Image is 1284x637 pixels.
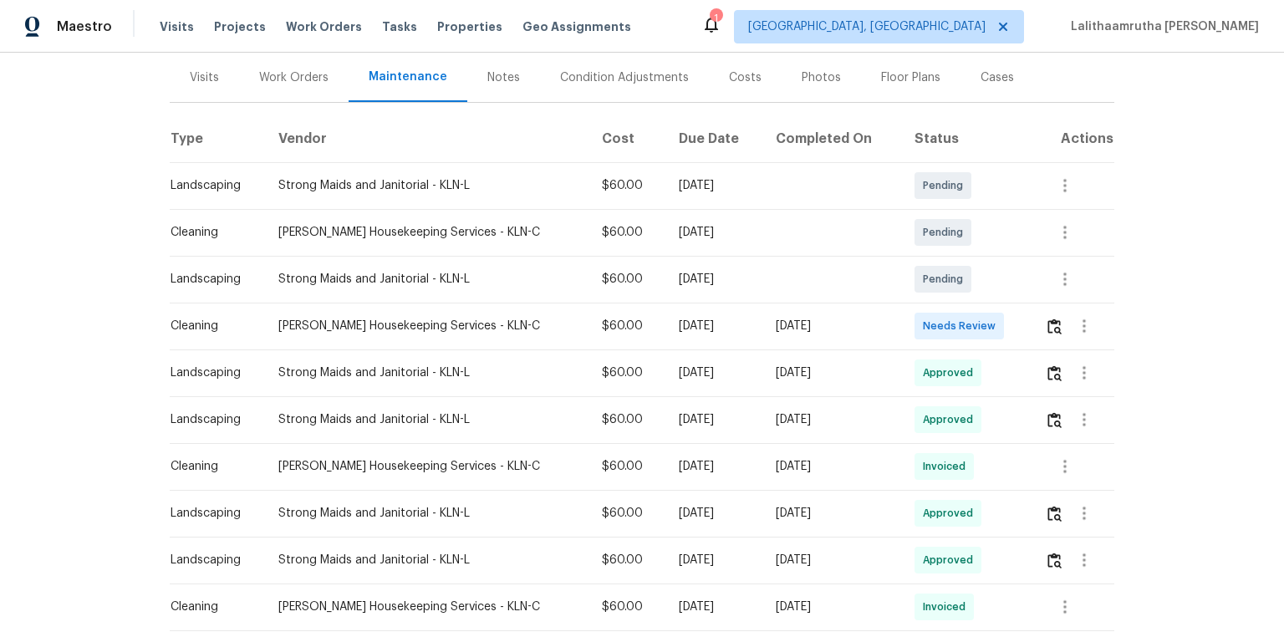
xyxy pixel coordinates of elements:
div: Visits [190,69,219,86]
span: Tasks [382,21,417,33]
div: [DATE] [776,411,887,428]
div: [PERSON_NAME] Housekeeping Services - KLN-C [278,458,576,475]
img: Review Icon [1047,506,1062,522]
div: [DATE] [679,177,750,194]
div: $60.00 [602,271,651,288]
span: Projects [214,18,266,35]
span: Visits [160,18,194,35]
button: Review Icon [1045,353,1064,393]
div: [DATE] [679,411,750,428]
th: Status [901,115,1032,162]
div: [DATE] [679,364,750,381]
span: Maestro [57,18,112,35]
div: $60.00 [602,458,651,475]
span: Lalithaamrutha [PERSON_NAME] [1064,18,1259,35]
div: [DATE] [776,599,887,615]
div: Cleaning [171,458,252,475]
div: [DATE] [776,364,887,381]
img: Review Icon [1047,553,1062,568]
div: [PERSON_NAME] Housekeeping Services - KLN-C [278,224,576,241]
div: Maintenance [369,69,447,85]
div: [DATE] [679,552,750,568]
div: $60.00 [602,177,651,194]
th: Actions [1032,115,1114,162]
div: Landscaping [171,177,252,194]
div: Work Orders [259,69,329,86]
div: $60.00 [602,224,651,241]
span: Invoiced [923,599,972,615]
div: Cleaning [171,224,252,241]
div: Photos [802,69,841,86]
span: Geo Assignments [522,18,631,35]
span: Properties [437,18,502,35]
div: $60.00 [602,599,651,615]
div: Condition Adjustments [560,69,689,86]
div: Floor Plans [881,69,940,86]
button: Review Icon [1045,306,1064,346]
div: [DATE] [679,458,750,475]
div: [DATE] [776,458,887,475]
div: [DATE] [679,505,750,522]
div: Cases [981,69,1014,86]
div: Strong Maids and Janitorial - KLN-L [278,505,576,522]
th: Vendor [265,115,589,162]
span: Approved [923,411,980,428]
th: Type [170,115,265,162]
div: [DATE] [776,552,887,568]
div: $60.00 [602,411,651,428]
div: Costs [729,69,762,86]
div: [DATE] [679,224,750,241]
span: Needs Review [923,318,1002,334]
div: $60.00 [602,552,651,568]
div: Strong Maids and Janitorial - KLN-L [278,271,576,288]
button: Review Icon [1045,400,1064,440]
span: Pending [923,271,970,288]
span: [GEOGRAPHIC_DATA], [GEOGRAPHIC_DATA] [748,18,986,35]
span: Work Orders [286,18,362,35]
div: Strong Maids and Janitorial - KLN-L [278,411,576,428]
th: Due Date [665,115,763,162]
span: Approved [923,552,980,568]
div: Cleaning [171,318,252,334]
button: Review Icon [1045,493,1064,533]
div: $60.00 [602,505,651,522]
span: Invoiced [923,458,972,475]
div: [PERSON_NAME] Housekeeping Services - KLN-C [278,318,576,334]
div: $60.00 [602,318,651,334]
div: Landscaping [171,364,252,381]
img: Review Icon [1047,412,1062,428]
div: Landscaping [171,505,252,522]
div: Landscaping [171,271,252,288]
div: [PERSON_NAME] Housekeeping Services - KLN-C [278,599,576,615]
div: [DATE] [679,599,750,615]
button: Review Icon [1045,540,1064,580]
div: 1 [710,10,721,27]
div: Cleaning [171,599,252,615]
th: Completed On [762,115,900,162]
div: Strong Maids and Janitorial - KLN-L [278,552,576,568]
img: Review Icon [1047,365,1062,381]
div: Strong Maids and Janitorial - KLN-L [278,364,576,381]
th: Cost [588,115,665,162]
div: [DATE] [679,318,750,334]
div: [DATE] [679,271,750,288]
span: Pending [923,177,970,194]
span: Approved [923,364,980,381]
div: Landscaping [171,411,252,428]
div: $60.00 [602,364,651,381]
div: [DATE] [776,505,887,522]
div: [DATE] [776,318,887,334]
div: Strong Maids and Janitorial - KLN-L [278,177,576,194]
div: Notes [487,69,520,86]
span: Pending [923,224,970,241]
img: Review Icon [1047,318,1062,334]
span: Approved [923,505,980,522]
div: Landscaping [171,552,252,568]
